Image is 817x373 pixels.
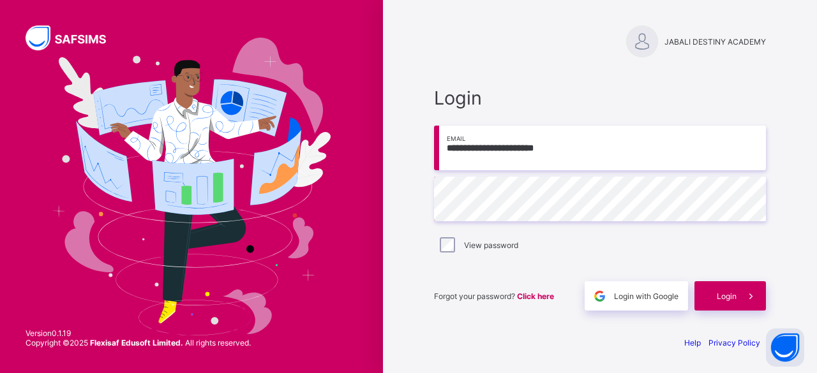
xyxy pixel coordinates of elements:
[52,38,330,336] img: Hero Image
[517,291,554,301] a: Click here
[766,328,804,367] button: Open asap
[26,338,251,347] span: Copyright © 2025 All rights reserved.
[592,289,607,304] img: google.396cfc9801f0270233282035f929180a.svg
[717,291,737,301] span: Login
[434,291,554,301] span: Forgot your password?
[26,26,121,50] img: SAFSIMS Logo
[664,37,766,47] span: JABALI DESTINY ACADEMY
[90,338,183,347] strong: Flexisaf Edusoft Limited.
[684,338,701,347] a: Help
[708,338,760,347] a: Privacy Policy
[464,240,518,250] label: View password
[614,291,678,301] span: Login with Google
[434,87,766,109] span: Login
[26,328,251,338] span: Version 0.1.19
